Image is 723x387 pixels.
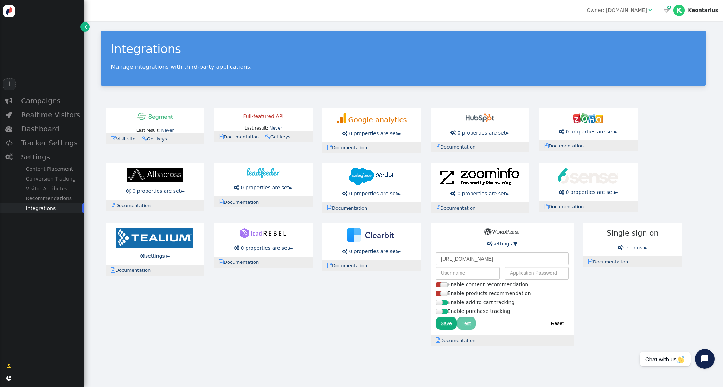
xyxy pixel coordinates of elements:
div: Campaigns [18,94,84,108]
a:  0 properties are set► [234,185,293,190]
a:  0 properties are set► [342,249,401,254]
div: K [673,5,685,16]
img: wordpress-100x20.png [484,228,519,235]
a:  [2,360,16,373]
span:  [327,205,332,210]
span: 0 properties are set [132,188,181,194]
img: zoho-100x35.png [573,113,603,123]
span: Last result: [136,128,160,133]
a: Never [269,126,282,131]
a:  0 properties are set► [450,130,510,136]
span:  [436,205,440,210]
span:  [436,144,440,149]
span:  [648,8,652,13]
span:  [618,245,623,250]
a:  0 properties are set► [559,129,618,135]
img: segment-100x21.png [137,113,173,120]
a: Documentation [219,260,263,265]
span:  [664,8,670,13]
input: Application Password [505,267,569,280]
span:  [544,204,549,209]
span:  [5,153,13,160]
span:  [544,143,549,148]
span:  [436,337,440,343]
a: Documentation [436,144,480,150]
span: Google analytics [348,116,407,124]
span:  [234,245,239,250]
span:  [559,129,564,134]
a: settings ▼ [487,241,517,247]
span:  [327,263,332,268]
label: Enable products recommendation [436,290,531,296]
img: ga-logo-45x50.png [337,113,346,123]
span: 0 properties are set [349,191,397,196]
span:  [667,5,671,11]
span:  [234,185,239,190]
img: zoominfo-224x50.png [440,168,519,185]
input: Site root url [436,252,569,265]
span: 0 properties are set [565,189,614,195]
div: Full-featured API [219,113,308,120]
a: Documentation [327,205,372,211]
img: leadrebel-logo.svg [240,228,287,238]
span:  [342,249,347,254]
img: clearbit.svg [347,228,396,242]
a: Documentation [544,143,588,149]
div: Visitor Attributes [18,184,84,193]
span:  [7,363,11,370]
span:  [5,97,12,104]
a: settings ► [140,253,170,259]
span: Last result: [245,126,268,131]
span: Single sign on [605,228,660,239]
img: leadfeeder-logo.svg [247,168,280,178]
img: hubspot-100x37.png [466,113,494,123]
span:  [342,131,347,136]
span:  [5,125,12,132]
label: Enable add to cart tracking [436,300,514,305]
a: Never [161,128,174,133]
span:  [6,111,12,118]
span:  [111,203,115,208]
div: Dashboard [18,122,84,136]
span:  [342,191,347,196]
span:  [265,134,270,139]
button: Reset [546,317,569,329]
span: 0 properties are set [349,131,397,136]
span:  [126,189,131,193]
a: Documentation [436,338,480,343]
a: Documentation [219,199,263,205]
span:  [487,241,492,246]
span:  [559,190,564,195]
a:  0 properties are set► [126,188,185,194]
input: User name [436,267,500,280]
div: Conversion Tracking [18,174,84,184]
span:  [219,259,224,264]
span: 0 properties are set [241,245,289,251]
div: Tracker Settings [18,136,84,150]
a: Documentation [111,203,155,208]
span:  [450,130,456,135]
div: Realtime Visitors [18,108,84,122]
a:  0 properties are set► [342,131,401,136]
span:  [219,199,224,204]
label: Enable content recommendation [436,282,528,287]
span: 0 properties are set [457,130,506,136]
a:  0 properties are set► [559,189,618,195]
a: Get keys [142,136,172,142]
span: 0 properties are set [565,129,614,135]
span:  [140,254,145,258]
p: Manage integrations with third-party applications. [111,64,696,70]
a:   [663,7,671,14]
div: Settings [18,150,84,164]
span:  [111,136,116,141]
a:  0 properties are set► [342,191,401,196]
div: Owner: [DOMAIN_NAME] [587,7,647,14]
span:  [327,145,332,150]
a: Documentation [544,204,588,209]
span: 0 properties are set [241,185,289,190]
span:  [84,23,87,31]
span: 0 properties are set [349,249,397,254]
a: Visit site [111,136,140,142]
a: Documentation [111,268,155,273]
a: + [3,78,15,90]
